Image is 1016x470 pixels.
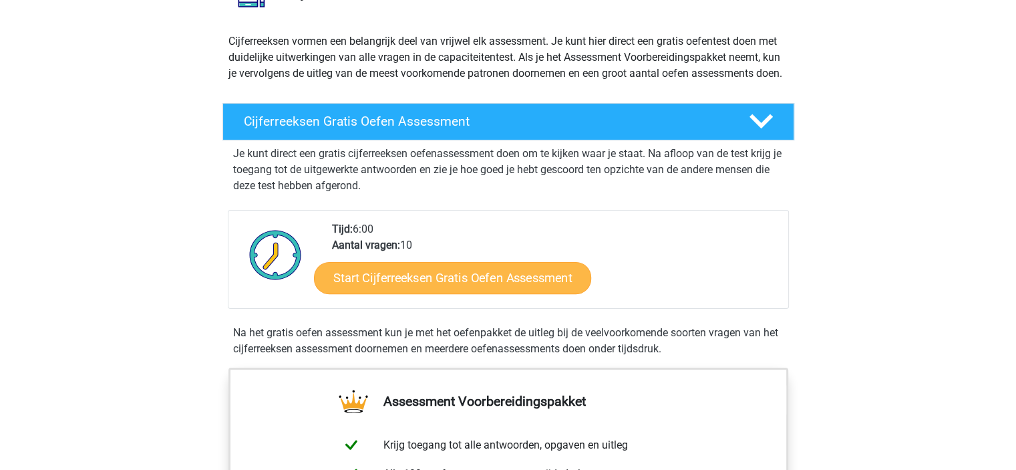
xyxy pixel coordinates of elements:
[228,325,789,357] div: Na het gratis oefen assessment kun je met het oefenpakket de uitleg bij de veelvoorkomende soorte...
[217,103,800,140] a: Cijferreeksen Gratis Oefen Assessment
[242,221,309,288] img: Klok
[332,239,400,251] b: Aantal vragen:
[244,114,727,129] h4: Cijferreeksen Gratis Oefen Assessment
[322,221,788,308] div: 6:00 10
[228,33,788,82] p: Cijferreeksen vormen een belangrijk deel van vrijwel elk assessment. Je kunt hier direct een grat...
[332,223,353,235] b: Tijd:
[314,261,591,293] a: Start Cijferreeksen Gratis Oefen Assessment
[233,146,784,194] p: Je kunt direct een gratis cijferreeksen oefenassessment doen om te kijken waar je staat. Na afloo...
